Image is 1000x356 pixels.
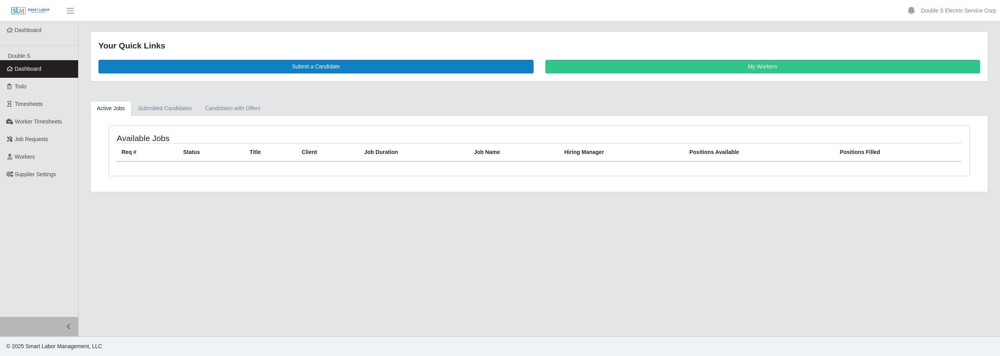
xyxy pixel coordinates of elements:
a: Submit a Candidate [98,60,534,73]
span: Todo [15,83,27,89]
a: Submitted Candidates [132,101,199,116]
span: Worker Timesheets [15,118,62,125]
th: Positions Filled [835,143,962,161]
a: Active Jobs [90,101,132,116]
span: Double S [8,53,30,59]
th: Status [179,143,245,161]
th: Positions Available [685,143,835,161]
div: Your Quick Links [98,39,980,52]
th: Job Name [469,143,559,161]
a: My Workers [545,60,980,73]
span: Supplier Settings [15,171,56,177]
a: Candidates with Offers [198,101,267,116]
span: Timesheets [15,101,43,107]
h4: Available Jobs [117,133,462,143]
span: Workers [15,154,35,160]
a: Double S Electric Service Corp [921,7,996,15]
th: Client [297,143,360,161]
span: Dashboard [15,27,42,33]
th: Hiring Manager [559,143,684,161]
th: Req # [117,143,179,161]
span: Job Requests [15,136,48,142]
span: © 2025 Smart Labor Management, LLC [6,343,102,349]
img: SLM Logo [11,7,50,15]
span: Dashboard [15,66,42,72]
th: Title [245,143,297,161]
th: Job Duration [360,143,470,161]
